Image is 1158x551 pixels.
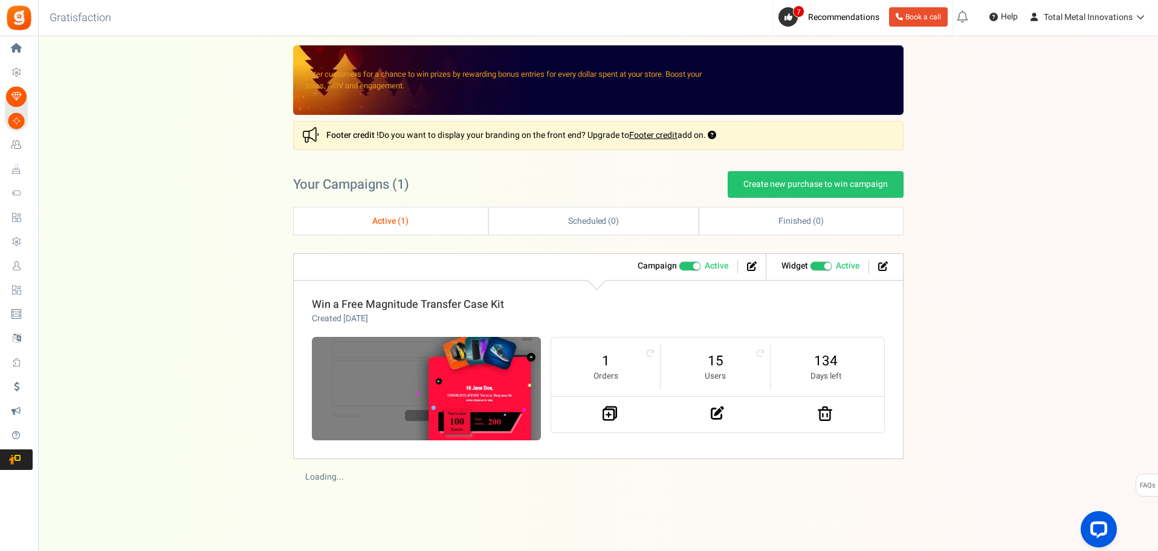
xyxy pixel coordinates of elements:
[305,69,710,91] p: Enter customers for a chance to win prizes by rewarding bonus entries for every dollar spent at y...
[705,260,728,272] span: Active
[836,260,859,272] span: Active
[781,259,808,272] strong: Widget
[5,4,33,31] img: Gratisfaction
[372,215,409,227] span: Active ( )
[793,5,804,18] span: 7
[293,121,904,150] div: Do you want to display your branding on the front end? Upgrade to add on.
[778,7,884,27] a: 7 Recommendations
[401,215,406,227] span: 1
[771,344,881,390] li: 134
[728,171,904,198] a: Create new purchase to win campaign
[1044,11,1133,24] span: Total Metal Innovations
[783,371,869,382] small: Days left
[397,175,404,194] span: 1
[889,7,948,27] a: Book a call
[778,215,823,227] span: Finished ( )
[568,215,619,227] span: Scheduled ( )
[985,7,1023,27] a: Help
[312,296,504,313] a: Win a Free Magnitude Transfer Case Kit
[563,351,649,371] a: 1
[312,313,504,325] p: Created [DATE]
[638,259,677,272] strong: Campaign
[563,371,649,382] small: Orders
[998,11,1018,23] span: Help
[808,11,879,24] span: Recommendations
[816,215,821,227] span: 0
[611,215,616,227] span: 0
[305,471,891,483] div: Loading...
[36,6,125,30] h3: Gratisfaction
[629,129,678,142] a: Footer credit
[772,260,869,274] li: Widget activated
[673,371,758,382] small: Users
[326,129,379,142] strong: Footer credit !
[293,178,409,191] h2: Your Campaigns ( )
[673,351,758,371] a: 15
[1139,474,1156,497] span: FAQs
